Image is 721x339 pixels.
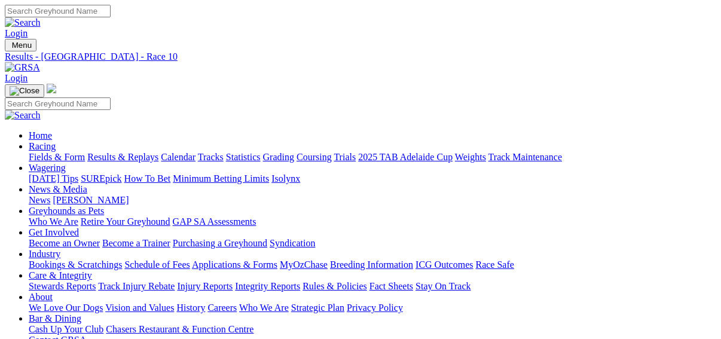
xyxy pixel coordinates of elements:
[124,259,190,270] a: Schedule of Fees
[29,173,78,184] a: [DATE] Tips
[29,259,716,270] div: Industry
[106,324,253,334] a: Chasers Restaurant & Function Centre
[369,281,413,291] a: Fact Sheets
[29,184,87,194] a: News & Media
[5,84,44,97] button: Toggle navigation
[29,238,716,249] div: Get Involved
[29,259,122,270] a: Bookings & Scratchings
[239,303,289,313] a: Who We Are
[124,173,171,184] a: How To Bet
[176,303,205,313] a: History
[235,281,300,291] a: Integrity Reports
[29,324,103,334] a: Cash Up Your Club
[29,313,81,323] a: Bar & Dining
[12,41,32,50] span: Menu
[29,270,92,280] a: Care & Integrity
[29,130,52,141] a: Home
[29,292,53,302] a: About
[177,281,233,291] a: Injury Reports
[81,216,170,227] a: Retire Your Greyhound
[303,281,367,291] a: Rules & Policies
[416,259,473,270] a: ICG Outcomes
[173,173,269,184] a: Minimum Betting Limits
[173,216,256,227] a: GAP SA Assessments
[29,303,716,313] div: About
[280,259,328,270] a: MyOzChase
[105,303,174,313] a: Vision and Values
[5,17,41,28] img: Search
[81,173,121,184] a: SUREpick
[226,152,261,162] a: Statistics
[29,227,79,237] a: Get Involved
[29,216,78,227] a: Who We Are
[5,5,111,17] input: Search
[198,152,224,162] a: Tracks
[455,152,486,162] a: Weights
[291,303,344,313] a: Strategic Plan
[10,86,39,96] img: Close
[29,163,66,173] a: Wagering
[5,110,41,121] img: Search
[29,152,85,162] a: Fields & Form
[5,39,36,51] button: Toggle navigation
[5,51,716,62] a: Results - [GEOGRAPHIC_DATA] - Race 10
[161,152,195,162] a: Calendar
[5,73,28,83] a: Login
[29,195,716,206] div: News & Media
[475,259,514,270] a: Race Safe
[98,281,175,291] a: Track Injury Rebate
[173,238,267,248] a: Purchasing a Greyhound
[29,216,716,227] div: Greyhounds as Pets
[271,173,300,184] a: Isolynx
[416,281,471,291] a: Stay On Track
[102,238,170,248] a: Become a Trainer
[5,28,28,38] a: Login
[87,152,158,162] a: Results & Replays
[297,152,332,162] a: Coursing
[29,238,100,248] a: Become an Owner
[347,303,403,313] a: Privacy Policy
[29,324,716,335] div: Bar & Dining
[207,303,237,313] a: Careers
[53,195,129,205] a: [PERSON_NAME]
[334,152,356,162] a: Trials
[358,152,453,162] a: 2025 TAB Adelaide Cup
[263,152,294,162] a: Grading
[5,97,111,110] input: Search
[29,206,104,216] a: Greyhounds as Pets
[192,259,277,270] a: Applications & Forms
[29,281,96,291] a: Stewards Reports
[29,141,56,151] a: Racing
[488,152,562,162] a: Track Maintenance
[29,152,716,163] div: Racing
[270,238,315,248] a: Syndication
[29,281,716,292] div: Care & Integrity
[29,195,50,205] a: News
[29,303,103,313] a: We Love Our Dogs
[29,249,60,259] a: Industry
[5,62,40,73] img: GRSA
[330,259,413,270] a: Breeding Information
[29,173,716,184] div: Wagering
[47,84,56,93] img: logo-grsa-white.png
